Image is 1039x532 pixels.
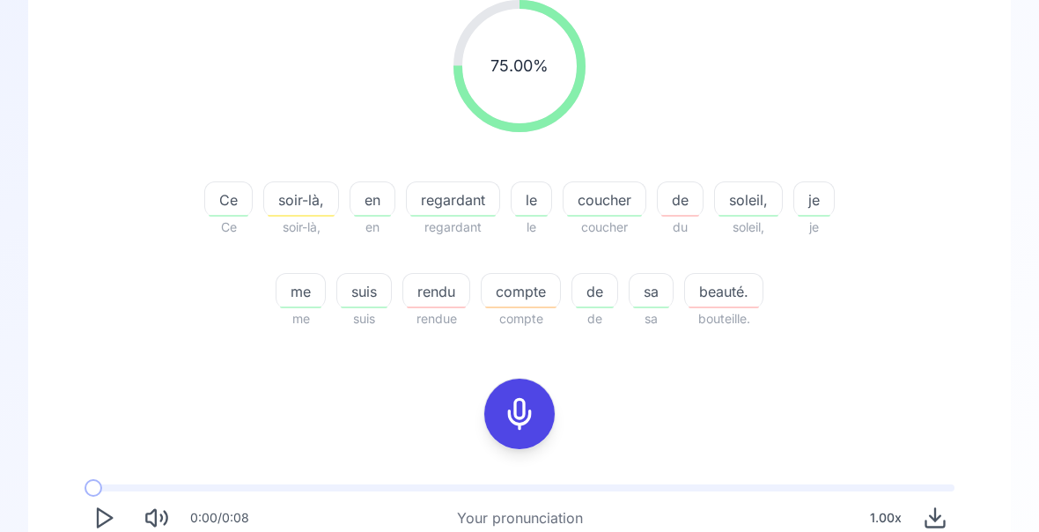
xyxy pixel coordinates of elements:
[482,281,560,302] span: compte
[793,217,835,238] span: je
[684,308,763,329] span: bouteille.
[490,54,549,78] span: 75.00 %
[572,281,617,302] span: de
[564,189,645,211] span: coucher
[657,181,704,217] button: de
[350,189,394,211] span: en
[336,308,392,329] span: suis
[511,181,552,217] button: le
[336,273,392,308] button: suis
[794,189,834,211] span: je
[563,217,646,238] span: coucher
[629,308,674,329] span: sa
[571,308,618,329] span: de
[204,217,253,238] span: Ce
[337,281,391,302] span: suis
[403,281,469,302] span: rendu
[263,217,339,238] span: soir-là,
[350,217,395,238] span: en
[571,273,618,308] button: de
[714,181,783,217] button: soleil,
[263,181,339,217] button: soir-là,
[264,189,338,211] span: soir-là,
[512,189,551,211] span: le
[684,273,763,308] button: beauté.
[406,181,500,217] button: regardant
[276,281,325,302] span: me
[190,509,249,527] div: 0:00 / 0:08
[629,273,674,308] button: sa
[685,281,763,302] span: beauté.
[204,181,253,217] button: Ce
[481,273,561,308] button: compte
[563,181,646,217] button: coucher
[276,273,326,308] button: me
[481,308,561,329] span: compte
[511,217,552,238] span: le
[402,273,470,308] button: rendu
[793,181,835,217] button: je
[714,217,783,238] span: soleil,
[402,308,470,329] span: rendue
[630,281,673,302] span: sa
[715,189,782,211] span: soleil,
[205,189,252,211] span: Ce
[350,181,395,217] button: en
[406,217,500,238] span: regardant
[276,308,326,329] span: me
[457,507,583,528] div: Your pronunciation
[657,217,704,238] span: du
[658,189,703,211] span: de
[407,189,499,211] span: regardant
